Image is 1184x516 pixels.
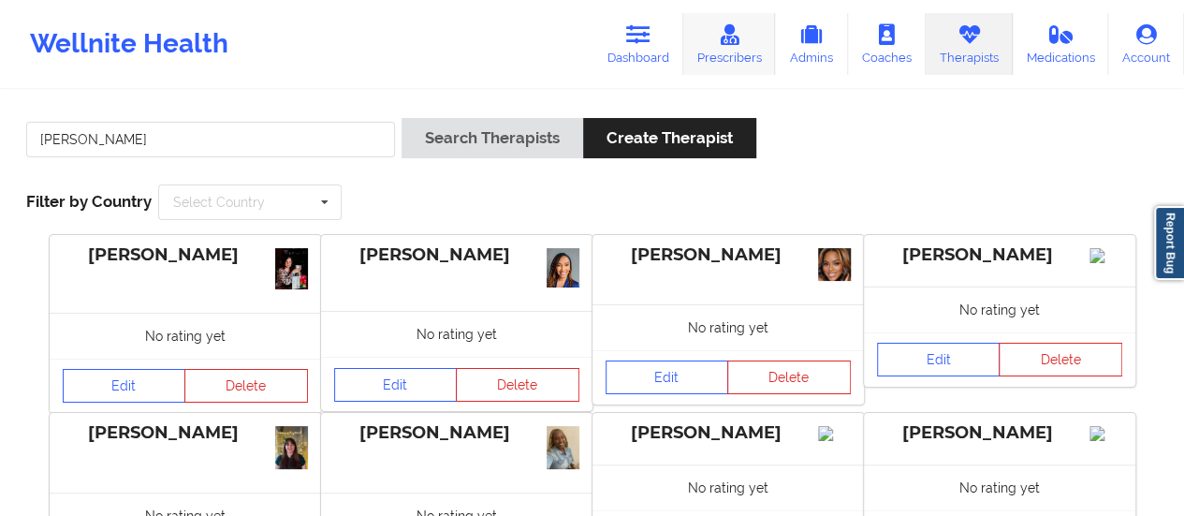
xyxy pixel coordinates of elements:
img: f078c30e-2d3d-441a-a11e-9c56db3f684c_Headshot.jpg [818,248,851,281]
div: No rating yet [50,313,321,359]
div: No rating yet [592,304,864,350]
div: [PERSON_NAME] [334,244,579,266]
div: [PERSON_NAME] [606,422,851,444]
a: Account [1108,13,1184,75]
button: Search Therapists [402,118,583,158]
a: Therapists [926,13,1013,75]
div: [PERSON_NAME] [877,422,1122,444]
div: No rating yet [864,464,1135,510]
a: Admins [775,13,848,75]
a: Report Bug [1154,206,1184,280]
a: Edit [63,369,186,403]
div: [PERSON_NAME] [877,244,1122,266]
div: [PERSON_NAME] [63,422,308,444]
button: Delete [727,361,851,394]
div: No rating yet [864,287,1135,332]
button: Delete [184,369,308,403]
a: Edit [606,361,729,394]
span: Filter by Country [26,192,152,211]
button: Delete [999,343,1122,376]
div: No rating yet [592,464,864,510]
img: d87f5153-3ace-4c2b-ac63-78ecff3beba5_IMG_0828.jpeg [275,426,308,470]
a: Dashboard [593,13,683,75]
button: Delete [456,368,579,402]
img: Image%2Fplaceholer-image.png [1089,248,1122,263]
div: [PERSON_NAME] [63,244,308,266]
a: Medications [1013,13,1109,75]
img: Image%2Fplaceholer-image.png [1089,426,1122,441]
a: Edit [334,368,458,402]
img: 2d8d42ab-9c19-4de3-8986-9381b84e492a_IMG_0785.jpeg [547,248,579,287]
button: Create Therapist [583,118,756,158]
div: Select Country [173,196,265,209]
a: Prescribers [683,13,776,75]
a: Coaches [848,13,926,75]
input: Search Keywords [26,122,395,157]
div: No rating yet [321,311,592,357]
img: f6f92963-7673-4e23-b555-ad84cd040435_IMG_5327.jpeg [547,426,579,470]
a: Edit [877,343,1001,376]
div: [PERSON_NAME] [334,422,579,444]
img: 35ae168a-fbec-4e7c-b598-7b5966f4ec59_Headshot1.jpg [275,248,308,289]
img: Image%2Fplaceholer-image.png [818,426,851,441]
div: [PERSON_NAME] [606,244,851,266]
